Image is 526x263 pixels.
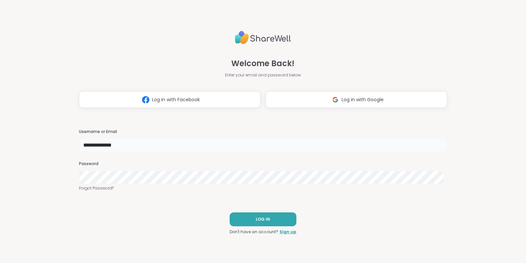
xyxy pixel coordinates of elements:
[256,216,270,222] span: LOG IN
[225,72,301,78] span: Enter your email and password below
[79,91,260,108] button: Log in with Facebook
[231,58,294,69] span: Welcome Back!
[280,229,296,235] a: Sign up
[235,28,291,47] img: ShareWell Logo
[79,129,447,135] h3: Username or Email
[79,185,447,191] a: Forgot Password?
[152,96,200,103] span: Log in with Facebook
[266,91,447,108] button: Log in with Google
[139,94,152,106] img: ShareWell Logomark
[230,212,296,226] button: LOG IN
[230,229,278,235] span: Don't have an account?
[79,161,447,167] h3: Password
[342,96,384,103] span: Log in with Google
[329,94,342,106] img: ShareWell Logomark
